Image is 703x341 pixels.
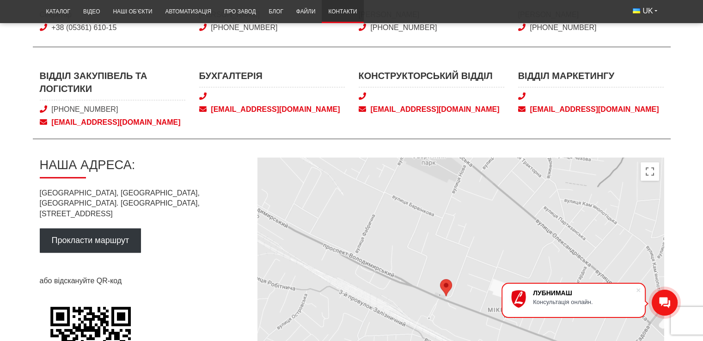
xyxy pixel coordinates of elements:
[40,276,243,286] p: або відскануйте QR-код
[40,117,185,128] a: [EMAIL_ADDRESS][DOMAIN_NAME]
[633,8,640,13] img: Українська
[211,24,277,31] a: [PHONE_NUMBER]
[642,6,653,16] span: UK
[40,228,141,253] a: Прокласти маршрут
[77,3,106,21] a: Відео
[322,3,363,21] a: Контакти
[106,3,159,21] a: Наші об’єкти
[40,3,77,21] a: Каталог
[359,69,504,87] span: Конструкторський відділ
[218,3,262,21] a: Про завод
[533,289,636,297] div: ЛУБНИМАШ
[51,105,118,113] a: [PHONE_NUMBER]
[518,69,664,87] span: Відділ маркетингу
[370,24,437,31] a: [PHONE_NUMBER]
[290,3,322,21] a: Файли
[262,3,289,21] a: Блог
[51,24,116,31] a: +38 (05361) 610-15
[40,188,243,219] p: [GEOGRAPHIC_DATA], [GEOGRAPHIC_DATA], [GEOGRAPHIC_DATA]. [GEOGRAPHIC_DATA], [STREET_ADDRESS]
[626,3,663,19] button: UK
[199,104,345,115] a: [EMAIL_ADDRESS][DOMAIN_NAME]
[199,69,345,87] span: Бухгалтерія
[518,104,664,115] a: [EMAIL_ADDRESS][DOMAIN_NAME]
[530,24,596,31] a: [PHONE_NUMBER]
[359,104,504,115] a: [EMAIL_ADDRESS][DOMAIN_NAME]
[159,3,218,21] a: Автоматизація
[641,162,659,181] button: Перемкнути повноекранний режим
[533,298,636,305] div: Консультація онлайн.
[40,69,185,100] span: Відділ закупівель та логістики
[40,158,243,178] h2: Наша адреса:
